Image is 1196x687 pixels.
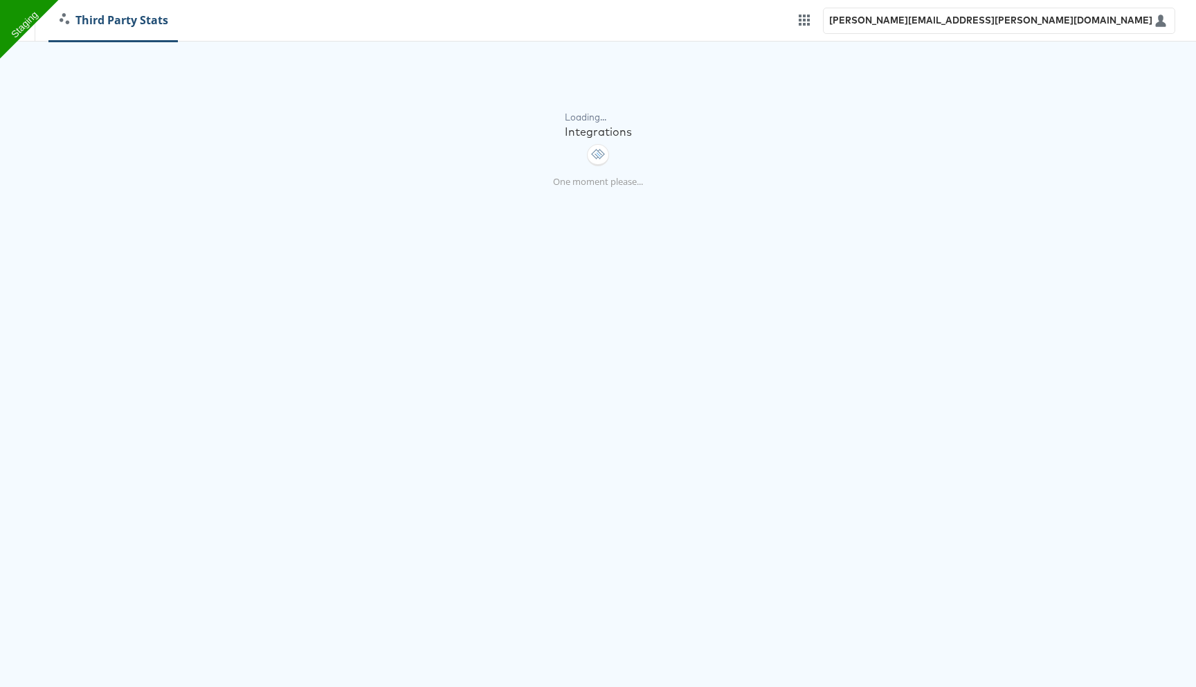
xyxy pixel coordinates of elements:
[49,12,179,28] a: Third Party Stats
[829,14,1152,27] div: [PERSON_NAME][EMAIL_ADDRESS][PERSON_NAME][DOMAIN_NAME]
[565,124,632,140] div: Integrations
[553,175,643,188] p: One moment please...
[565,111,632,124] div: Loading...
